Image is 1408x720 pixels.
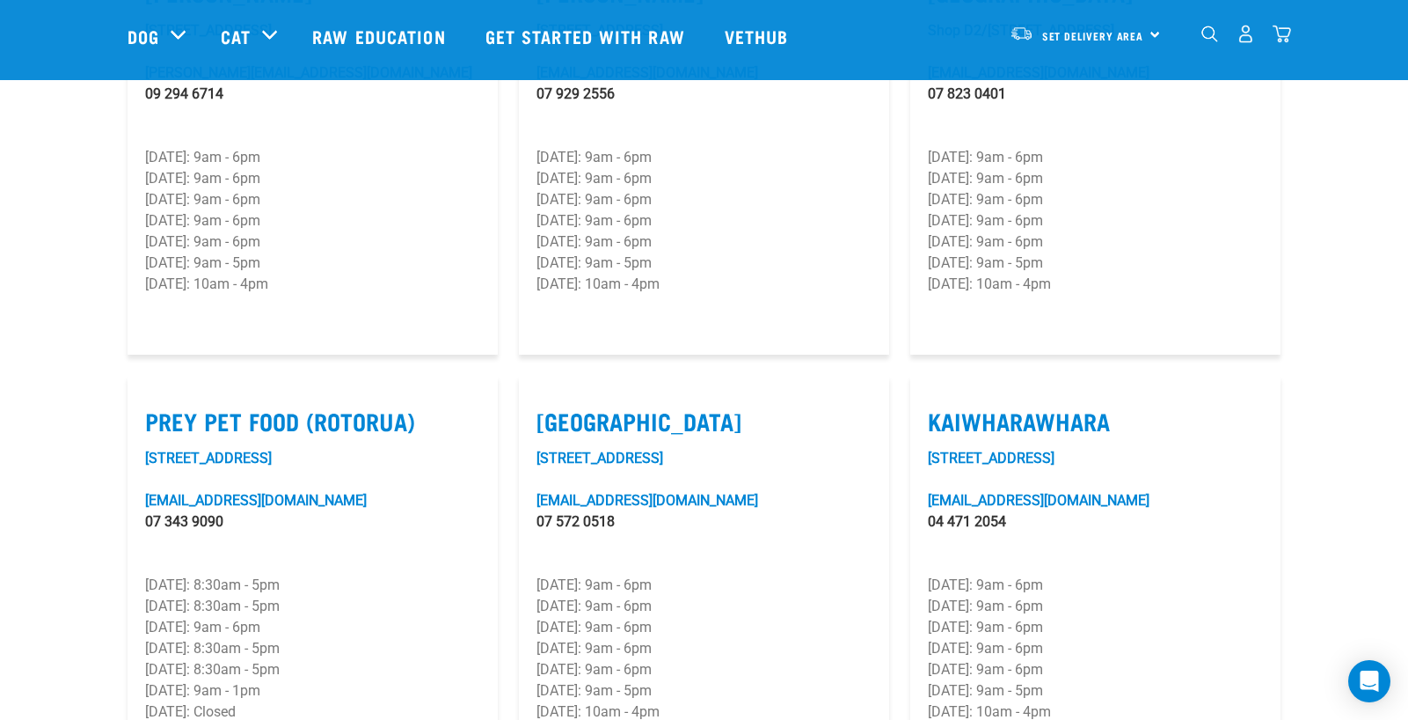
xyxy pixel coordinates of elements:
[536,513,615,530] a: 07 572 0518
[536,659,872,680] p: [DATE]: 9am - 6pm
[928,575,1263,596] p: [DATE]: 9am - 6pm
[928,617,1263,638] p: [DATE]: 9am - 6pm
[145,450,272,467] a: [STREET_ADDRESS]
[928,680,1263,702] p: [DATE]: 9am - 5pm
[928,210,1263,231] p: [DATE]: 9am - 6pm
[145,617,480,638] p: [DATE]: 9am - 6pm
[928,596,1263,617] p: [DATE]: 9am - 6pm
[536,408,872,435] label: [GEOGRAPHIC_DATA]
[128,23,159,49] a: Dog
[1201,26,1218,42] img: home-icon-1@2x.png
[145,210,480,231] p: [DATE]: 9am - 6pm
[536,680,872,702] p: [DATE]: 9am - 5pm
[1273,25,1291,43] img: home-icon@2x.png
[536,492,758,509] a: [EMAIL_ADDRESS][DOMAIN_NAME]
[536,274,872,295] p: [DATE]: 10am - 4pm
[145,168,480,189] p: [DATE]: 9am - 6pm
[707,1,811,71] a: Vethub
[536,638,872,659] p: [DATE]: 9am - 6pm
[536,575,872,596] p: [DATE]: 9am - 6pm
[536,617,872,638] p: [DATE]: 9am - 6pm
[145,274,480,295] p: [DATE]: 10am - 4pm
[145,575,480,596] p: [DATE]: 8:30am - 5pm
[145,513,223,530] a: 07 343 9090
[536,168,872,189] p: [DATE]: 9am - 6pm
[145,231,480,253] p: [DATE]: 9am - 6pm
[295,1,467,71] a: Raw Education
[928,638,1263,659] p: [DATE]: 9am - 6pm
[145,680,480,702] p: [DATE]: 9am - 1pm
[928,450,1054,467] a: [STREET_ADDRESS]
[928,147,1263,168] p: [DATE]: 9am - 6pm
[145,492,367,509] a: [EMAIL_ADDRESS][DOMAIN_NAME]
[928,492,1149,509] a: [EMAIL_ADDRESS][DOMAIN_NAME]
[928,168,1263,189] p: [DATE]: 9am - 6pm
[928,513,1006,530] a: 04 471 2054
[928,659,1263,680] p: [DATE]: 9am - 6pm
[928,231,1263,253] p: [DATE]: 9am - 6pm
[221,23,251,49] a: Cat
[536,85,615,102] a: 07 929 2556
[145,253,480,274] p: [DATE]: 9am - 5pm
[928,253,1263,274] p: [DATE]: 9am - 5pm
[145,638,480,659] p: [DATE]: 8:30am - 5pm
[536,64,758,81] a: [EMAIL_ADDRESS][DOMAIN_NAME]
[145,408,480,435] label: Prey Pet Food (Rotorua)
[536,450,663,467] a: [STREET_ADDRESS]
[145,189,480,210] p: [DATE]: 9am - 6pm
[928,85,1006,102] a: 07 823 0401
[536,253,872,274] p: [DATE]: 9am - 5pm
[928,408,1263,435] label: Kaiwharawhara
[536,210,872,231] p: [DATE]: 9am - 6pm
[536,189,872,210] p: [DATE]: 9am - 6pm
[145,659,480,680] p: [DATE]: 8:30am - 5pm
[1348,660,1390,702] div: Open Intercom Messenger
[928,189,1263,210] p: [DATE]: 9am - 6pm
[145,596,480,617] p: [DATE]: 8:30am - 5pm
[536,596,872,617] p: [DATE]: 9am - 6pm
[536,231,872,253] p: [DATE]: 9am - 6pm
[928,64,1149,81] a: [EMAIL_ADDRESS][DOMAIN_NAME]
[468,1,707,71] a: Get started with Raw
[1010,26,1033,41] img: van-moving.png
[145,64,472,81] a: [PERSON_NAME][EMAIL_ADDRESS][DOMAIN_NAME]
[1042,33,1144,39] span: Set Delivery Area
[145,85,223,102] a: 09 294 6714
[536,147,872,168] p: [DATE]: 9am - 6pm
[928,274,1263,295] p: [DATE]: 10am - 4pm
[145,147,480,168] p: [DATE]: 9am - 6pm
[1237,25,1255,43] img: user.png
